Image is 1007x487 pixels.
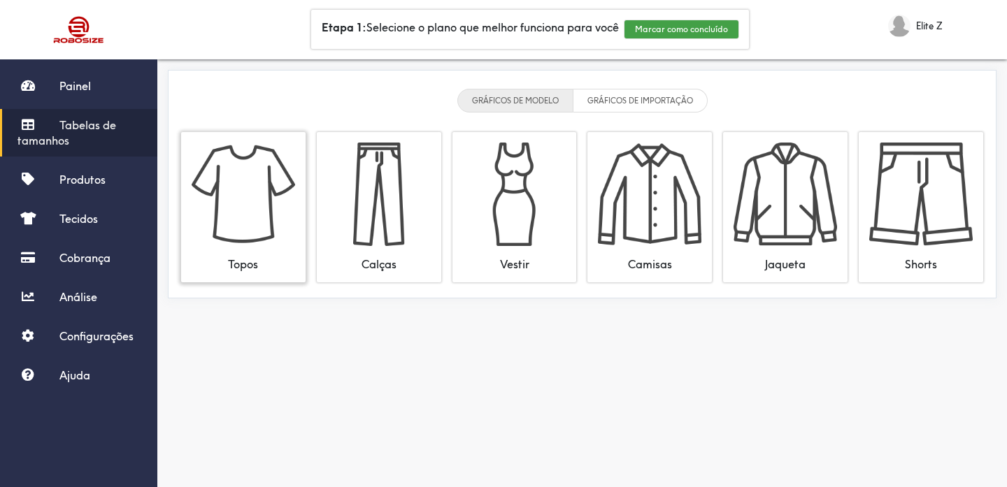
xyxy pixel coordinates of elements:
[59,368,90,382] font: Ajuda
[366,20,619,34] font: Selecione o plano que melhor funciona para você
[322,20,366,34] font: Etapa 1:
[472,96,559,106] font: GRÁFICOS DE MODELO
[765,257,806,271] font: Jaqueta
[587,96,693,106] font: GRÁFICOS DE IMPORTAÇÃO
[327,143,431,246] img: KsoKiqKa0SlFxORivqgmpoaymcvdzSW+tZmz55tJ94TUNN0ceIX91npcePGDRkyxMg5z5kz58KFC1mCRjsC86IszMLYXC8g4l...
[734,143,837,246] img: CTAAZQKxoenulmMAAAAASUVORK5CYII=
[228,257,258,271] font: Topos
[905,257,937,271] font: Shorts
[598,143,701,246] img: vd7xDZGTHDwRo6OJ5TBsEq5h9G06IX3DslqjxfjUCQqYQMStRgcBkaTis3NxcsjpLwGAoLC9966y2YZLgUhTRKUUMwaUzVOIQ...
[635,24,728,34] font: Marcar como concluído
[916,20,943,31] font: Elite Z
[59,79,91,93] font: Painel
[869,143,973,246] img: VKmb1b8PcAAAAASUVORK5CYII=
[500,257,529,271] font: Vestir
[628,257,672,271] font: Camisas
[59,251,110,265] font: Cobrança
[27,10,131,49] img: Tamanho do robô
[59,329,134,343] font: Configurações
[624,20,738,38] button: Marcar como concluído
[463,143,566,246] img: f09NA7C3t7+1WrVqWkpLBBrP8KMABWhxdaqtulYQAAAABJRU5ErkJggg==
[59,212,98,226] font: Tecidos
[59,173,106,187] font: Produtos
[17,118,116,147] font: Tabelas de tamanhos
[888,15,910,37] img: Elite Z
[59,290,97,304] font: Análise
[362,257,397,271] font: Calças
[192,143,295,246] img: RODicVgYjGYWAwGE4vhIvifAAMANIINg8Q9U7gAAAAASUVORK5CYII=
